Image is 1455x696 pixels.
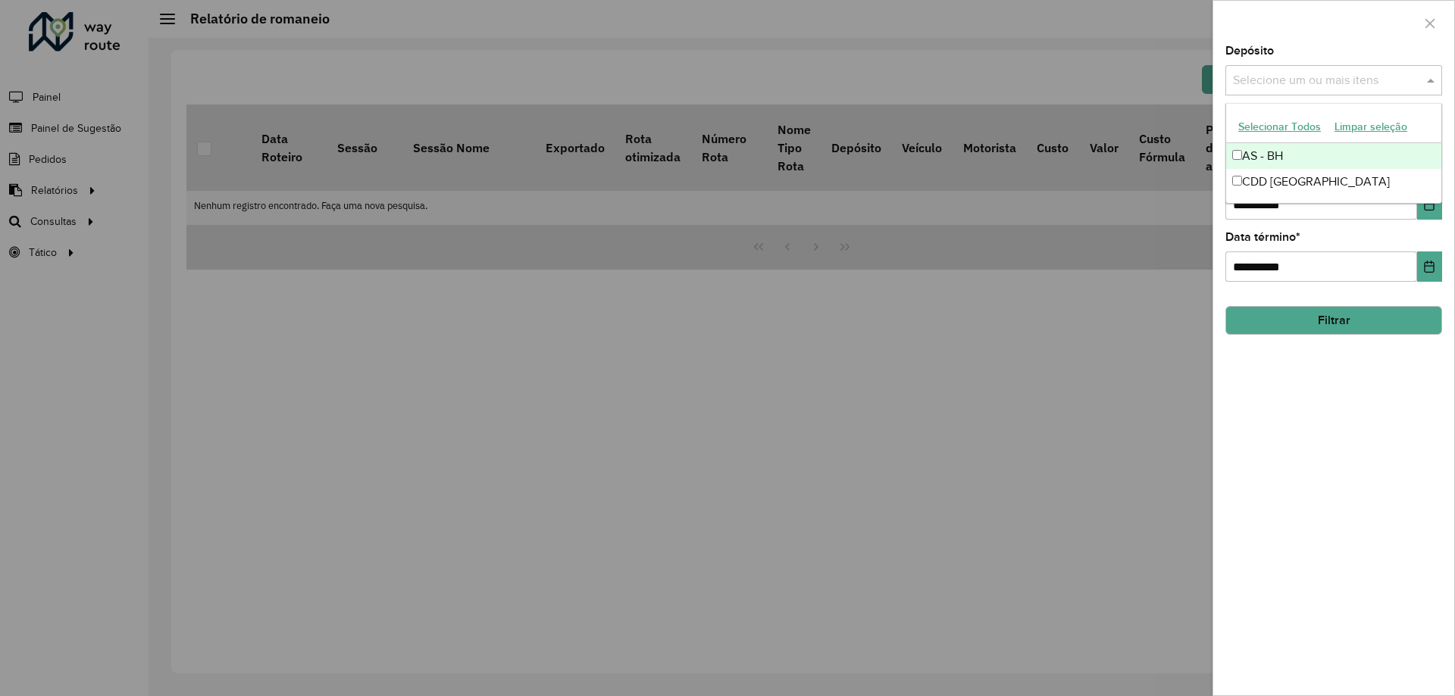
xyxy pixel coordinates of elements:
button: Choose Date [1417,251,1442,282]
div: AS - BH [1226,143,1441,169]
label: Depósito [1225,42,1274,60]
div: CDD [GEOGRAPHIC_DATA] [1226,169,1441,195]
button: Selecionar Todos [1231,115,1328,139]
label: Data término [1225,228,1300,246]
ng-dropdown-panel: Options list [1225,103,1442,204]
button: Limpar seleção [1328,115,1414,139]
button: Filtrar [1225,306,1442,335]
button: Choose Date [1417,189,1442,220]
